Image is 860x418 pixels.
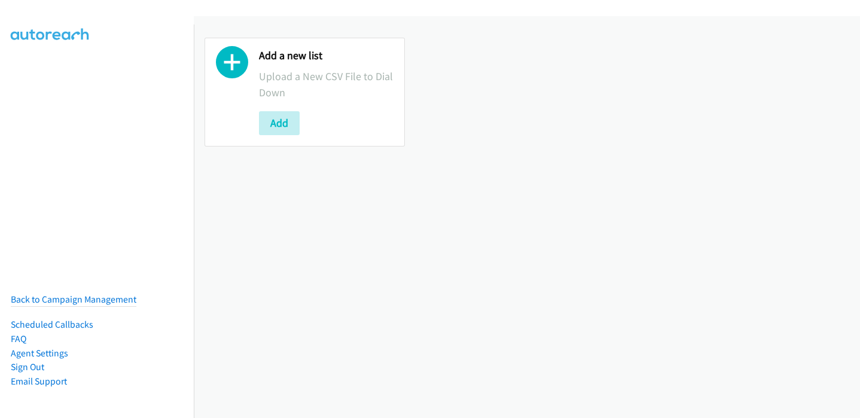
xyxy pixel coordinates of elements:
[259,111,300,135] button: Add
[11,294,136,305] a: Back to Campaign Management
[11,347,68,359] a: Agent Settings
[259,49,394,63] h2: Add a new list
[11,361,44,373] a: Sign Out
[259,68,394,100] p: Upload a New CSV File to Dial Down
[11,376,67,387] a: Email Support
[11,319,93,330] a: Scheduled Callbacks
[11,333,26,344] a: FAQ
